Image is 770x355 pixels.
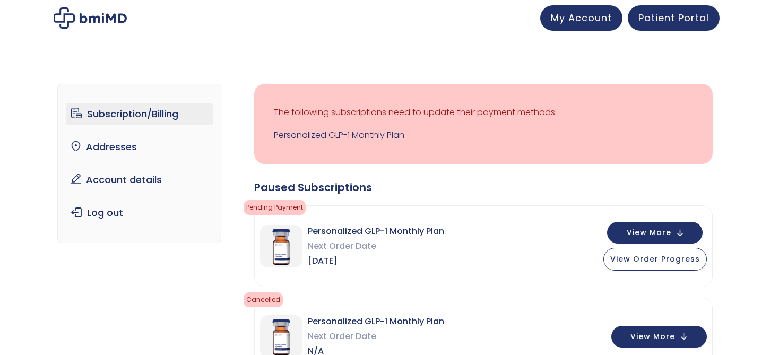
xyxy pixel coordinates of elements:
a: Account details [66,169,213,191]
span: View Order Progress [610,254,700,264]
button: View Order Progress [603,248,707,271]
span: My Account [551,11,612,24]
a: Log out [66,202,213,224]
div: Paused Subscriptions [254,180,713,195]
button: View More [607,222,703,244]
span: [DATE] [308,254,444,269]
span: Next Order Date [308,239,444,254]
span: View More [627,229,671,236]
button: View More [611,326,707,348]
span: cancelled [244,292,283,307]
span: Personalized GLP-1 Monthly Plan [308,314,444,329]
span: Personalized GLP-1 Monthly Plan [308,224,444,239]
a: Subscription/Billing [66,103,213,125]
p: The following subscriptions need to update their payment methods: [274,105,693,120]
nav: Account pages [57,84,221,243]
img: My account [54,7,127,29]
span: Pending Payment [244,200,306,215]
a: Patient Portal [628,5,720,31]
a: Personalized GLP-1 Monthly Plan [274,128,693,143]
span: Patient Portal [638,11,709,24]
span: Next Order Date [308,329,444,344]
a: My Account [540,5,622,31]
span: View More [630,333,675,340]
a: Addresses [66,136,213,158]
